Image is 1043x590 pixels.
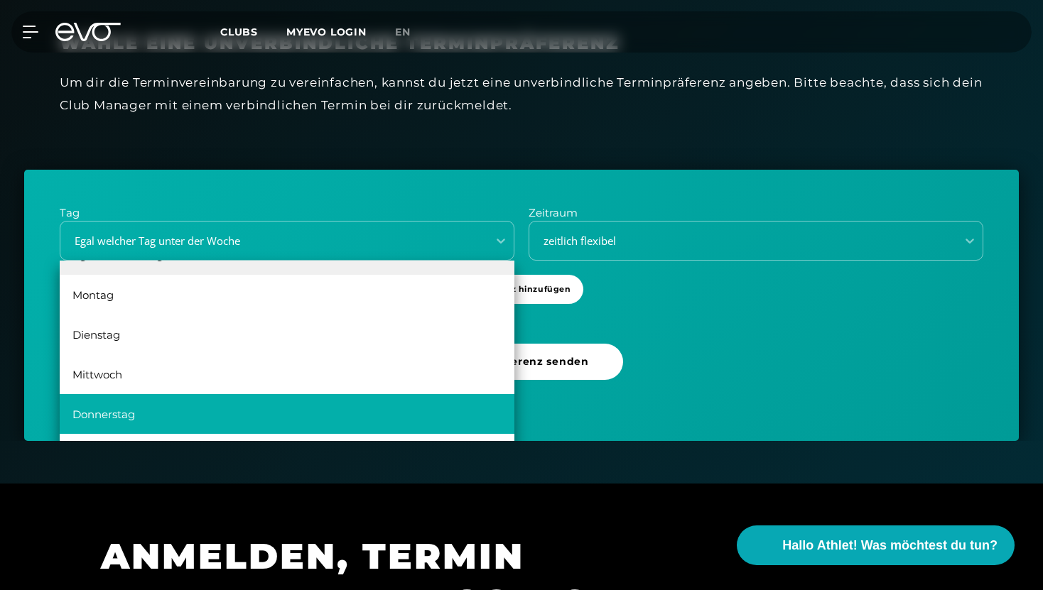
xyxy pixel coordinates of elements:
[531,233,946,249] div: zeitlich flexibel
[395,24,428,40] a: en
[60,71,983,117] div: Um dir die Terminvereinbarung zu vereinfachen, kannst du jetzt eine unverbindliche Terminpräferen...
[737,525,1015,565] button: Hallo Athlet! Was möchtest du tun?
[529,205,983,222] p: Zeitraum
[220,25,286,38] a: Clubs
[60,394,514,434] div: Donnerstag
[60,434,514,474] div: [DATE]
[60,354,514,394] div: Mittwoch
[782,536,998,555] span: Hallo Athlet! Was möchtest du tun?
[62,233,477,249] div: Egal welcher Tag unter der Woche
[414,344,628,405] a: Terminpräferenz senden
[286,26,367,38] a: MYEVO LOGIN
[448,354,588,369] span: Terminpräferenz senden
[467,283,571,295] span: + Präferenz hinzufügen
[395,26,411,38] span: en
[60,315,514,354] div: Dienstag
[60,205,514,222] p: Tag
[454,275,590,329] a: +Präferenz hinzufügen
[60,275,514,315] div: Montag
[220,26,258,38] span: Clubs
